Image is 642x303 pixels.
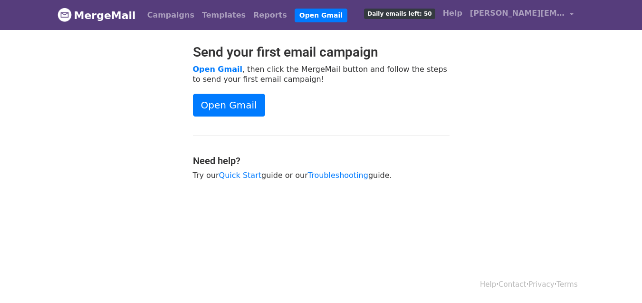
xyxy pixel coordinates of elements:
[193,94,265,117] a: Open Gmail
[480,280,496,289] a: Help
[498,280,526,289] a: Contact
[594,257,642,303] iframe: Chat Widget
[219,171,261,180] a: Quick Start
[249,6,291,25] a: Reports
[308,171,368,180] a: Troubleshooting
[193,65,242,74] a: Open Gmail
[360,4,439,23] a: Daily emails left: 50
[193,64,450,84] p: , then click the MergeMail button and follow the steps to send your first email campaign!
[439,4,466,23] a: Help
[295,9,347,22] a: Open Gmail
[193,44,450,60] h2: Send your first email campaign
[193,170,450,180] p: Try our guide or our guide.
[364,9,435,19] span: Daily emails left: 50
[57,5,136,25] a: MergeMail
[528,280,554,289] a: Privacy
[466,4,577,26] a: [PERSON_NAME][EMAIL_ADDRESS][DOMAIN_NAME]
[470,8,565,19] span: [PERSON_NAME][EMAIL_ADDRESS][DOMAIN_NAME]
[57,8,72,22] img: MergeMail logo
[556,280,577,289] a: Terms
[144,6,198,25] a: Campaigns
[198,6,249,25] a: Templates
[193,155,450,166] h4: Need help?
